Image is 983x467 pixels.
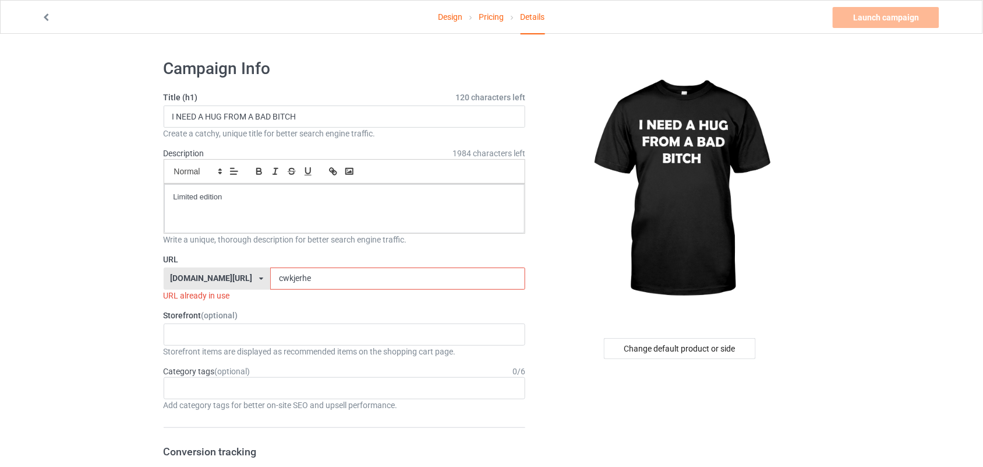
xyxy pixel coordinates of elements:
[170,274,252,282] div: [DOMAIN_NAME][URL]
[479,1,504,33] a: Pricing
[164,234,526,245] div: Write a unique, thorough description for better search engine traffic.
[164,399,526,411] div: Add category tags for better on-site SEO and upsell performance.
[164,346,526,357] div: Storefront items are displayed as recommended items on the shopping cart page.
[164,290,526,301] div: URL already in use
[215,367,250,376] span: (optional)
[174,192,516,203] p: Limited edition
[164,254,526,265] label: URL
[452,148,525,159] span: 1984 characters left
[164,128,526,139] div: Create a catchy, unique title for better search engine traffic.
[604,338,756,359] div: Change default product or side
[164,366,250,377] label: Category tags
[164,445,526,458] h3: Conversion tracking
[521,1,545,34] div: Details
[201,311,238,320] span: (optional)
[164,58,526,79] h1: Campaign Info
[438,1,462,33] a: Design
[512,366,525,377] div: 0 / 6
[164,92,526,103] label: Title (h1)
[164,149,204,158] label: Description
[455,92,525,103] span: 120 characters left
[164,310,526,321] label: Storefront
